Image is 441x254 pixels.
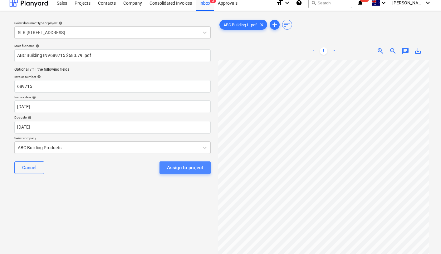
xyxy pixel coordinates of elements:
[320,47,327,55] a: Page 1 is your current page
[414,47,422,55] span: save_alt
[258,21,266,28] span: clear
[410,224,441,254] iframe: Chat Widget
[36,75,41,79] span: help
[57,21,62,25] span: help
[167,164,203,172] div: Assign to project
[14,44,211,48] div: Main file name
[330,47,337,55] a: Next page
[14,115,211,119] div: Due date
[22,164,37,172] div: Cancel
[14,95,211,99] div: Invoice date
[14,21,211,25] div: Select document type or project
[377,47,384,55] span: zoom_in
[34,44,39,48] span: help
[283,21,291,28] span: sort
[14,49,211,62] input: Main file name
[402,47,409,55] span: chat
[310,47,317,55] a: Previous page
[14,75,211,79] div: Invoice number
[219,20,267,30] div: ABC Building I...pdf
[14,67,211,72] p: Optionally fill the following fields
[389,47,397,55] span: zoom_out
[159,161,211,174] button: Assign to project
[14,121,211,134] input: Due date not specified
[271,21,278,28] span: add
[14,80,211,93] input: Invoice number
[31,95,36,99] span: help
[14,100,211,113] input: Invoice date not specified
[220,23,261,27] span: ABC Building I...pdf
[14,161,44,174] button: Cancel
[14,136,211,141] p: Select company
[27,116,32,119] span: help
